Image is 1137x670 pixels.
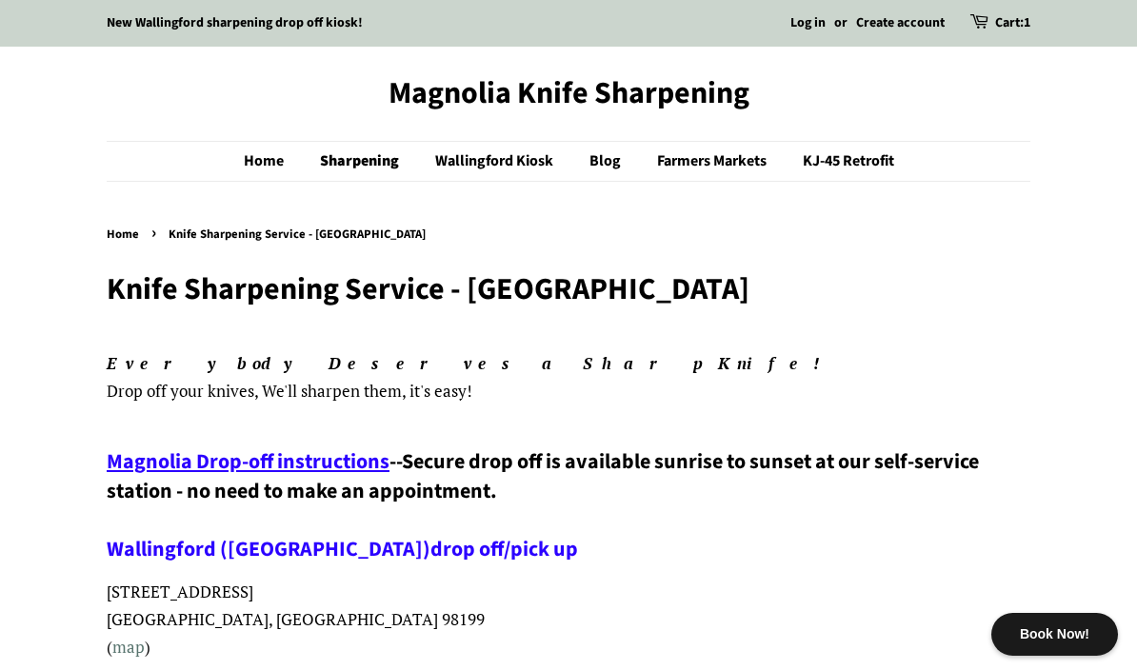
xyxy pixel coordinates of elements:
[107,225,1030,246] nav: breadcrumbs
[107,446,389,477] a: Magnolia Drop-off instructions
[430,534,578,564] a: drop off/pick up
[107,271,1030,307] h1: Knife Sharpening Service - [GEOGRAPHIC_DATA]
[107,352,836,374] em: Everybody Deserves a Sharp Knife!
[244,142,303,181] a: Home
[834,12,848,35] li: or
[995,12,1030,35] a: Cart:1
[306,142,418,181] a: Sharpening
[107,75,1030,111] a: Magnolia Knife Sharpening
[107,226,144,243] a: Home
[643,142,786,181] a: Farmers Markets
[575,142,640,181] a: Blog
[1024,13,1030,32] span: 1
[107,13,363,32] a: New Wallingford sharpening drop off kiosk!
[107,534,430,564] a: Wallingford ([GEOGRAPHIC_DATA])
[991,613,1118,656] div: Book Now!
[389,446,402,477] span: --
[169,226,430,243] span: Knife Sharpening Service - [GEOGRAPHIC_DATA]
[112,636,145,658] a: map
[421,142,572,181] a: Wallingford Kiosk
[107,446,979,564] span: Secure drop off is available sunrise to sunset at our self-service station - no need to make an a...
[107,380,254,402] span: Drop off your knives
[790,13,826,32] a: Log in
[788,142,894,181] a: KJ-45 Retrofit
[151,221,161,245] span: ›
[107,581,485,658] span: [STREET_ADDRESS] [GEOGRAPHIC_DATA], [GEOGRAPHIC_DATA] 98199 ( )
[107,350,1030,405] p: , We'll sharpen them, it's easy!
[856,13,945,32] a: Create account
